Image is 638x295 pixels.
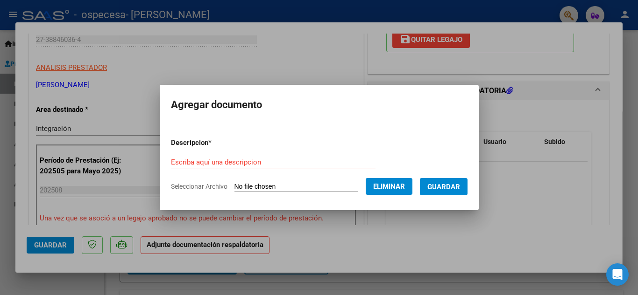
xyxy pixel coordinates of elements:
[606,263,629,286] div: Open Intercom Messenger
[171,183,227,190] span: Seleccionar Archivo
[427,183,460,191] span: Guardar
[373,182,405,191] span: Eliminar
[420,178,468,195] button: Guardar
[366,178,412,195] button: Eliminar
[171,96,468,114] h2: Agregar documento
[171,137,260,148] p: Descripcion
